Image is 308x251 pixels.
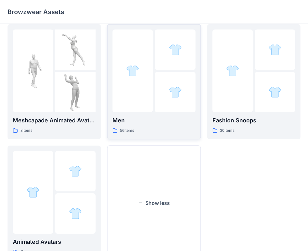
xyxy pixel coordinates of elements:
[8,8,64,16] p: Browzwear Assets
[212,116,295,125] p: Fashion Snoops
[269,86,281,99] img: folder 3
[13,51,53,91] img: folder 1
[107,24,201,139] a: folder 1folder 2folder 3Men56items
[126,64,139,77] img: folder 1
[169,43,182,56] img: folder 2
[226,64,239,77] img: folder 1
[169,86,182,99] img: folder 3
[27,186,39,199] img: folder 1
[13,116,96,125] p: Meshcapade Animated Avatars
[269,43,281,56] img: folder 2
[120,127,134,134] p: 56 items
[112,116,195,125] p: Men
[13,238,96,246] p: Animated Avatars
[69,207,82,220] img: folder 3
[220,127,234,134] p: 30 items
[55,72,96,112] img: folder 3
[20,127,32,134] p: 8 items
[8,24,101,139] a: folder 1folder 2folder 3Meshcapade Animated Avatars8items
[207,24,300,139] a: folder 1folder 2folder 3Fashion Snoops30items
[69,165,82,178] img: folder 2
[55,29,96,70] img: folder 2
